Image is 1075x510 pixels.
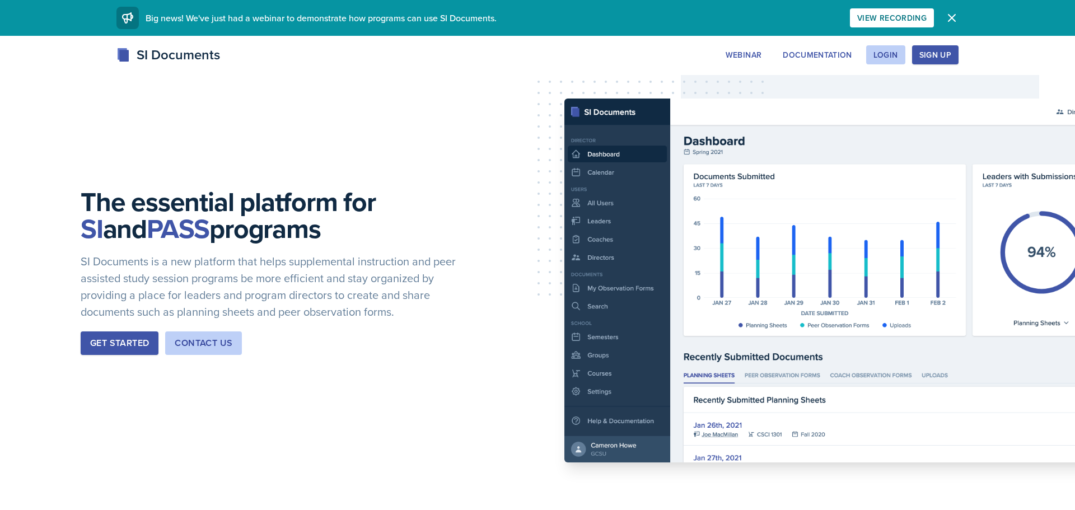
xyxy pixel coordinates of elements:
[912,45,959,64] button: Sign Up
[873,50,898,59] div: Login
[175,336,232,350] div: Contact Us
[919,50,951,59] div: Sign Up
[850,8,934,27] button: View Recording
[726,50,761,59] div: Webinar
[857,13,927,22] div: View Recording
[775,45,859,64] button: Documentation
[866,45,905,64] button: Login
[165,331,242,355] button: Contact Us
[783,50,852,59] div: Documentation
[90,336,149,350] div: Get Started
[81,331,158,355] button: Get Started
[718,45,769,64] button: Webinar
[116,45,220,65] div: SI Documents
[146,12,497,24] span: Big news! We've just had a webinar to demonstrate how programs can use SI Documents.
